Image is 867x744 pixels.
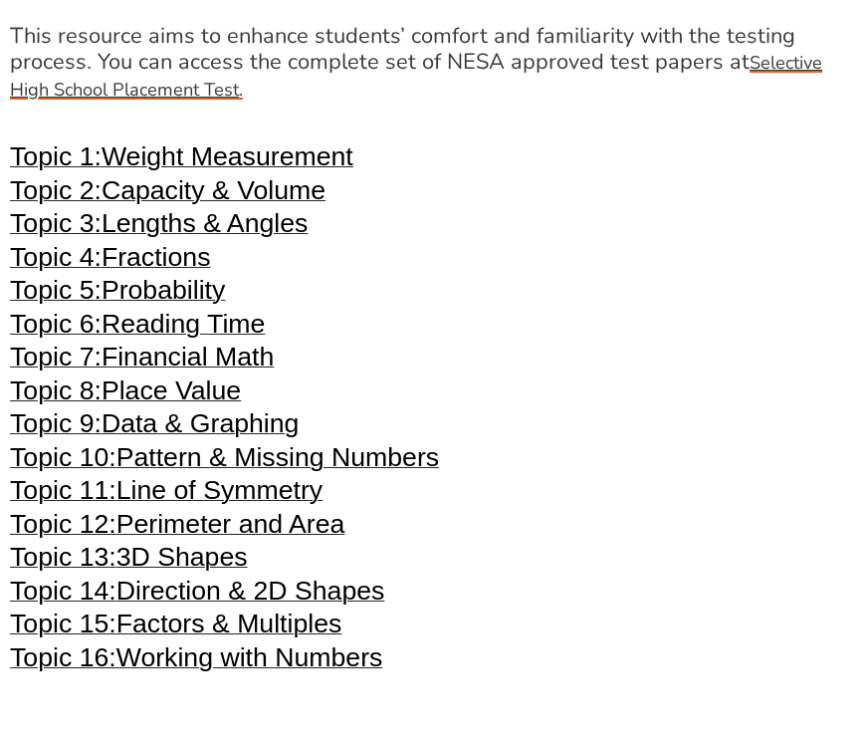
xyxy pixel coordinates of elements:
span: Topic 16: [10,642,116,672]
span: Topic 15: [10,609,116,638]
span: Capacity & Volume [102,175,325,205]
span: Line of Symmetry [116,475,323,505]
span: Topic 14: [10,576,116,606]
span: Place Value [102,375,241,405]
span: Topic 12: [10,509,116,539]
span: Topic 9: [10,408,102,438]
span: Topic 8: [10,375,102,405]
a: Topic 5:Probability [10,284,225,304]
span: Perimeter and Area [116,509,345,539]
a: Topic 13:3D Shapes [10,551,248,571]
span: Topic 3: [10,208,102,238]
a: Topic 4:Fractions [10,251,211,271]
span: Factors & Multiples [116,609,342,638]
span: Financial Math [102,342,274,372]
span: Data & Graphing [102,408,300,438]
span: Weight Measurement [102,141,353,171]
span: Topic 1: [10,141,102,171]
span: Topic 2: [10,175,102,205]
span: Topic 10: [10,442,116,472]
a: Topic 12:Perimeter and Area [10,518,344,538]
span: Probability [102,275,225,305]
a: Topic 8:Place Value [10,384,241,404]
a: Topic 14:Direction & 2D Shapes [10,585,384,605]
span: Topic 6: [10,309,102,339]
a: Topic 11:Line of Symmetry [10,484,323,504]
h4: This resource aims to enhance students’ comfort and familiarity with the testing process. You can... [10,23,859,104]
span: Lengths & Angles [102,208,308,238]
a: Topic 1:Weight Measurement [10,150,353,170]
a: Topic 7:Financial Math [10,351,274,371]
a: Selective High School Placement Test. [10,47,822,104]
span: Topic 5: [10,275,102,305]
a: Topic 10:Pattern & Missing Numbers [10,451,439,471]
span: Working with Numbers [116,642,383,672]
a: Topic 16:Working with Numbers [10,651,382,671]
span: Topic 4: [10,242,102,272]
a: Topic 6:Reading Time [10,318,265,338]
span: . [239,78,243,102]
iframe: Chat Widget [526,519,867,744]
span: Direction & 2D Shapes [116,576,385,606]
span: Topic 11: [10,475,116,505]
a: Topic 3:Lengths & Angles [10,217,308,237]
a: Topic 2:Capacity & Volume [10,184,325,204]
a: Topic 9:Data & Graphing [10,417,299,437]
span: Topic 7: [10,342,102,372]
span: Topic 13: [10,542,116,572]
span: Pattern & Missing Numbers [116,442,439,472]
span: 3D Shapes [116,542,248,572]
span: Fractions [102,242,211,272]
span: Reading Time [102,309,265,339]
a: Topic 15:Factors & Multiples [10,618,341,637]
